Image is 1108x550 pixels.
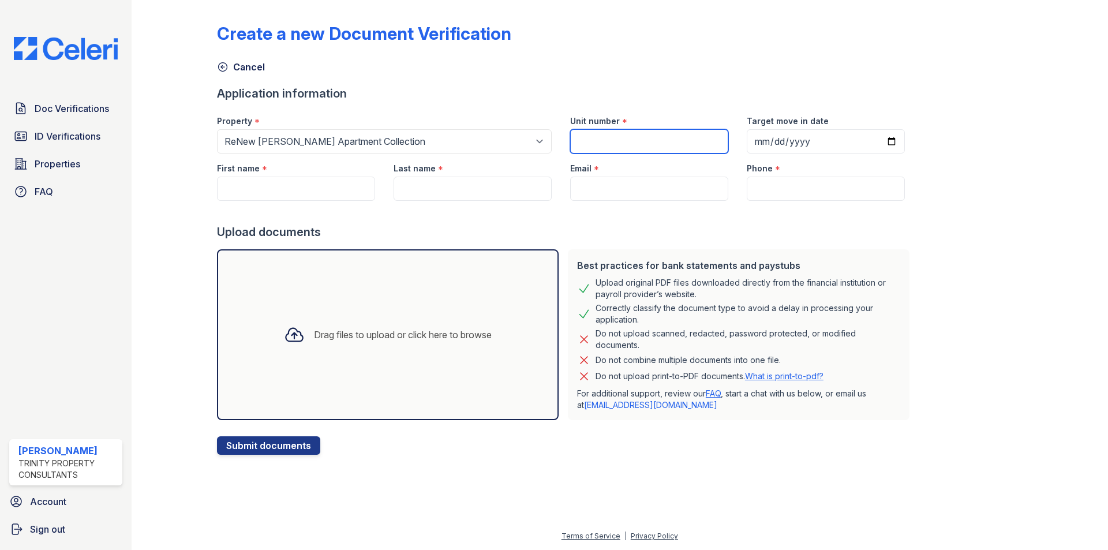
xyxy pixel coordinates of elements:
div: Do not upload scanned, redacted, password protected, or modified documents. [596,328,900,351]
label: Email [570,163,592,174]
p: Do not upload print-to-PDF documents. [596,371,823,382]
span: Doc Verifications [35,102,109,115]
span: FAQ [35,185,53,199]
div: Do not combine multiple documents into one file. [596,353,781,367]
div: [PERSON_NAME] [18,444,118,458]
div: Best practices for bank statements and paystubs [577,259,900,272]
label: Target move in date [747,115,829,127]
a: Doc Verifications [9,97,122,120]
div: Drag files to upload or click here to browse [314,328,492,342]
div: | [624,532,627,540]
div: Trinity Property Consultants [18,458,118,481]
img: CE_Logo_Blue-a8612792a0a2168367f1c8372b55b34899dd931a85d93a1a3d3e32e68fde9ad4.png [5,37,127,60]
a: Sign out [5,518,127,541]
a: Properties [9,152,122,175]
div: Create a new Document Verification [217,23,511,44]
div: Upload original PDF files downloaded directly from the financial institution or payroll provider’... [596,277,900,300]
label: Phone [747,163,773,174]
a: What is print-to-pdf? [745,371,823,381]
a: [EMAIL_ADDRESS][DOMAIN_NAME] [584,400,717,410]
a: Privacy Policy [631,532,678,540]
a: FAQ [706,388,721,398]
div: Upload documents [217,224,914,240]
p: For additional support, review our , start a chat with us below, or email us at [577,388,900,411]
label: Unit number [570,115,620,127]
div: Correctly classify the document type to avoid a delay in processing your application. [596,302,900,325]
button: Submit documents [217,436,320,455]
a: ID Verifications [9,125,122,148]
a: Terms of Service [562,532,620,540]
label: First name [217,163,260,174]
a: FAQ [9,180,122,203]
a: Cancel [217,60,265,74]
label: Last name [394,163,436,174]
a: Account [5,490,127,513]
span: Properties [35,157,80,171]
label: Property [217,115,252,127]
span: ID Verifications [35,129,100,143]
span: Account [30,495,66,508]
div: Application information [217,85,914,102]
span: Sign out [30,522,65,536]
